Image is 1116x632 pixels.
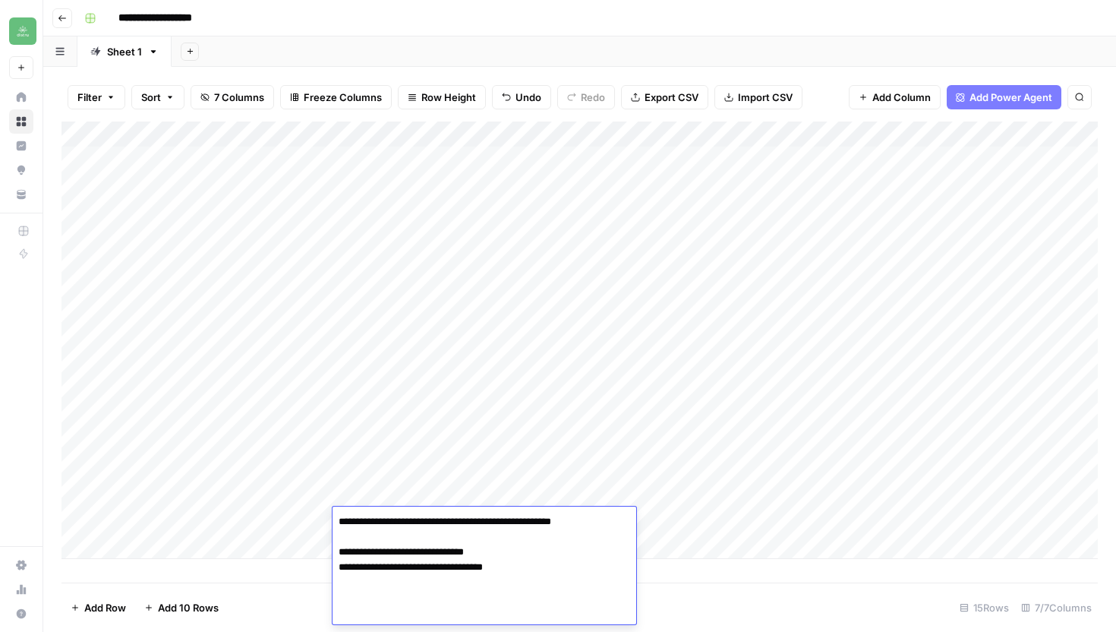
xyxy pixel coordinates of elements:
[9,553,33,577] a: Settings
[214,90,264,105] span: 7 Columns
[9,109,33,134] a: Browse
[9,158,33,182] a: Opportunities
[581,90,605,105] span: Redo
[492,85,551,109] button: Undo
[9,85,33,109] a: Home
[1015,596,1098,620] div: 7/7 Columns
[398,85,486,109] button: Row Height
[304,90,382,105] span: Freeze Columns
[9,134,33,158] a: Insights
[947,85,1061,109] button: Add Power Agent
[77,36,172,67] a: Sheet 1
[131,85,184,109] button: Sort
[9,182,33,207] a: Your Data
[135,596,228,620] button: Add 10 Rows
[158,600,219,615] span: Add 10 Rows
[77,90,102,105] span: Filter
[872,90,931,105] span: Add Column
[969,90,1052,105] span: Add Power Agent
[421,90,476,105] span: Row Height
[9,17,36,45] img: Distru Logo
[9,12,33,50] button: Workspace: Distru
[621,85,708,109] button: Export CSV
[645,90,698,105] span: Export CSV
[141,90,161,105] span: Sort
[9,602,33,626] button: Help + Support
[84,600,126,615] span: Add Row
[714,85,802,109] button: Import CSV
[280,85,392,109] button: Freeze Columns
[738,90,793,105] span: Import CSV
[9,577,33,602] a: Usage
[849,85,941,109] button: Add Column
[954,596,1015,620] div: 15 Rows
[68,85,125,109] button: Filter
[191,85,274,109] button: 7 Columns
[557,85,615,109] button: Redo
[107,44,142,59] div: Sheet 1
[515,90,541,105] span: Undo
[61,596,135,620] button: Add Row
